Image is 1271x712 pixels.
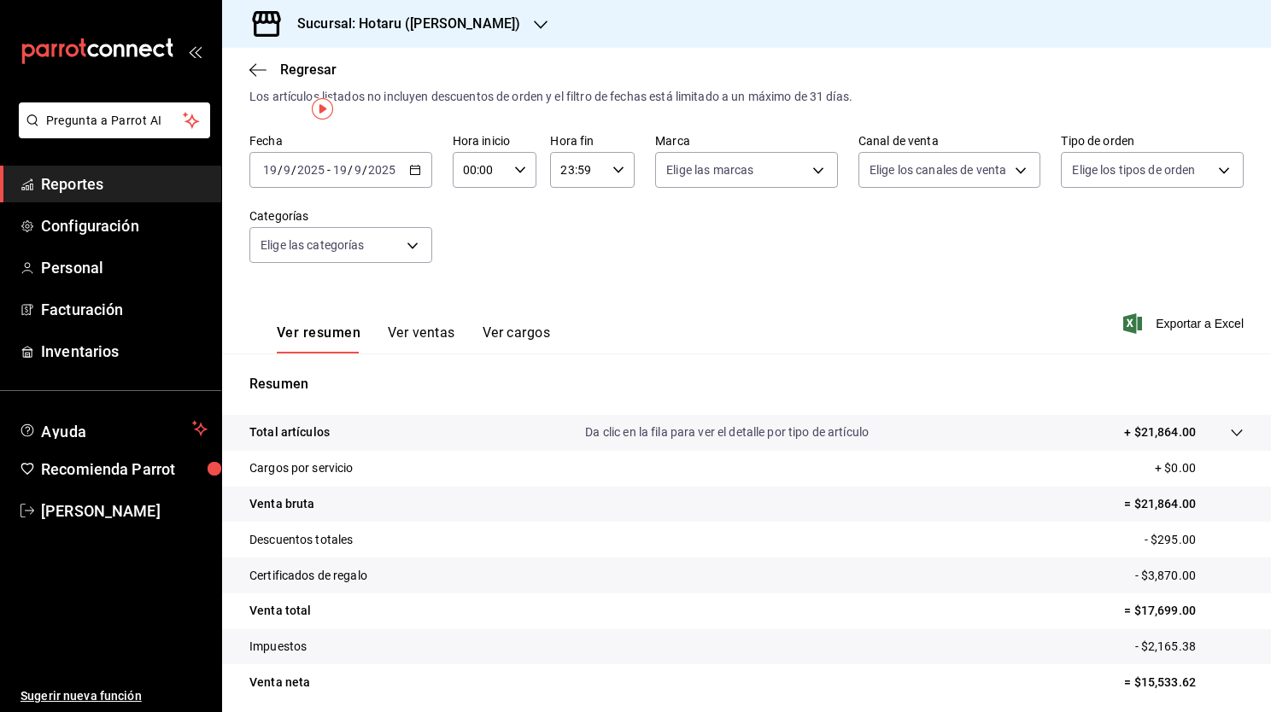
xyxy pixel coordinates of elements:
span: Elige los tipos de orden [1072,161,1195,178]
button: Pregunta a Parrot AI [19,102,210,138]
p: - $2,165.38 [1135,638,1244,656]
input: ---- [296,163,325,177]
label: Tipo de orden [1061,135,1244,147]
p: Venta bruta [249,495,314,513]
label: Fecha [249,135,432,147]
span: / [278,163,283,177]
img: Tooltip marker [312,98,333,120]
span: Configuración [41,214,208,237]
p: Da clic en la fila para ver el detalle por tipo de artículo [585,423,869,441]
p: = $15,533.62 [1124,674,1244,692]
span: Reportes [41,172,208,196]
input: -- [332,163,348,177]
span: Inventarios [41,340,208,363]
span: Sugerir nueva función [20,687,208,705]
p: Impuestos [249,638,307,656]
span: Elige las marcas [666,161,753,178]
span: / [291,163,296,177]
button: Ver ventas [388,324,455,353]
span: / [362,163,367,177]
button: Ver resumen [277,324,360,353]
label: Categorías [249,210,432,222]
h3: Sucursal: Hotaru ([PERSON_NAME]) [284,14,520,34]
p: = $17,699.00 [1124,602,1244,620]
span: Regresar [280,61,337,78]
span: Pregunta a Parrot AI [46,112,184,130]
p: - $295.00 [1145,531,1244,549]
p: - $3,870.00 [1135,567,1244,585]
button: Exportar a Excel [1127,313,1244,334]
label: Marca [655,135,838,147]
span: Facturación [41,298,208,321]
p: Venta total [249,602,311,620]
label: Canal de venta [858,135,1041,147]
label: Hora fin [550,135,635,147]
button: open_drawer_menu [188,44,202,58]
span: Ayuda [41,418,185,439]
p: Venta neta [249,674,310,692]
span: [PERSON_NAME] [41,499,208,522]
button: Ver cargos [483,324,551,353]
p: Certificados de regalo [249,567,367,585]
p: + $0.00 [1155,459,1244,477]
span: - [327,163,331,177]
span: Elige las categorías [261,236,365,254]
span: Recomienda Parrot [41,458,208,481]
button: Regresar [249,61,337,78]
div: Los artículos listados no incluyen descuentos de orden y el filtro de fechas está limitado a un m... [249,88,1244,106]
a: Pregunta a Parrot AI [12,124,210,142]
p: Cargos por servicio [249,459,354,477]
span: / [348,163,353,177]
input: -- [354,163,362,177]
span: Elige los canales de venta [870,161,1006,178]
label: Hora inicio [453,135,537,147]
p: + $21,864.00 [1124,423,1196,441]
input: -- [283,163,291,177]
p: Total artículos [249,423,330,441]
p: = $21,864.00 [1124,495,1244,513]
input: -- [262,163,278,177]
span: Personal [41,256,208,279]
p: Resumen [249,374,1244,394]
p: Descuentos totales [249,531,353,549]
div: navigation tabs [277,324,550,353]
input: ---- [367,163,396,177]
